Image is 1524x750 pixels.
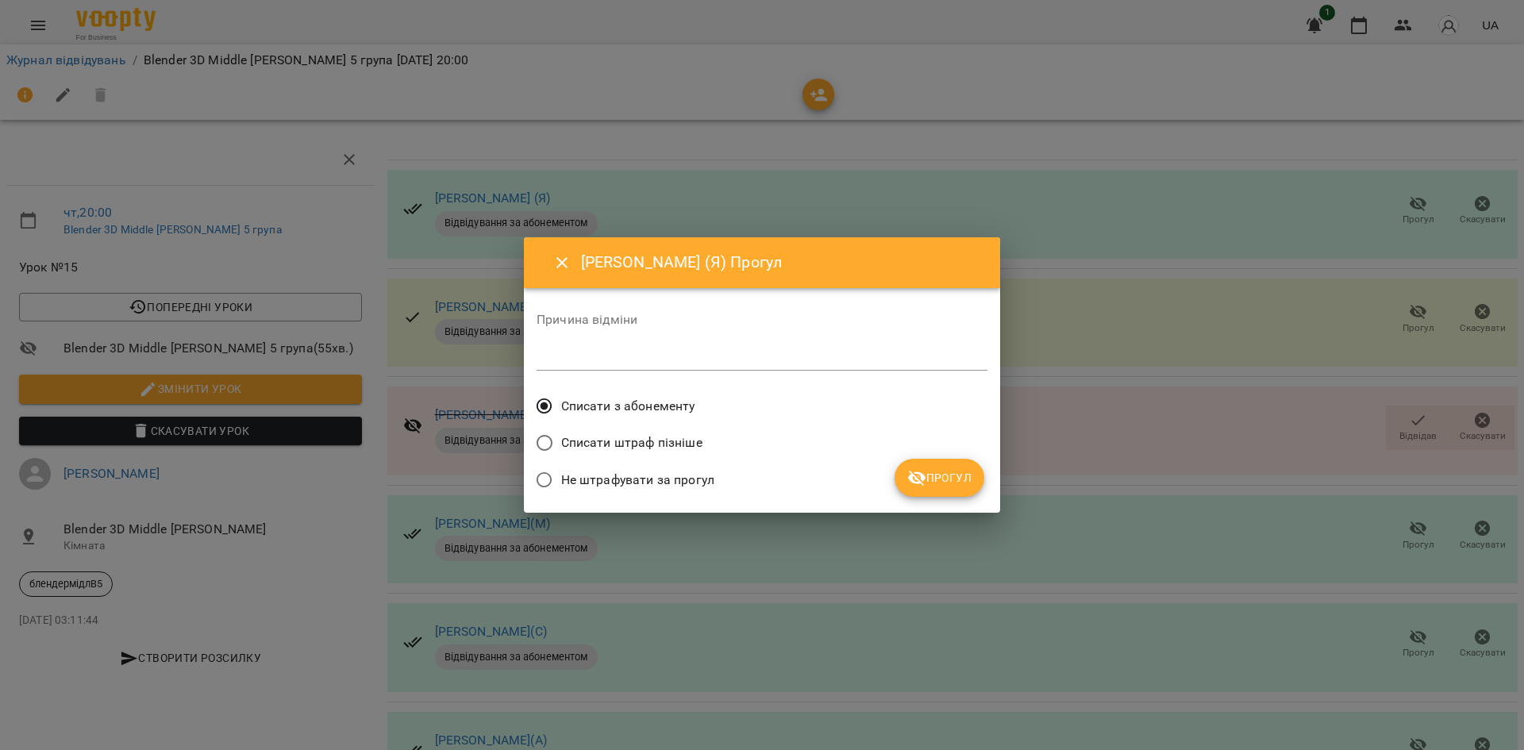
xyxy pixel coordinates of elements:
h6: [PERSON_NAME] (Я) Прогул [581,250,981,275]
button: Close [543,244,581,282]
span: Не штрафувати за прогул [561,471,714,490]
label: Причина відміни [537,313,987,326]
button: Прогул [895,459,984,497]
span: Списати з абонементу [561,397,695,416]
span: Прогул [907,468,972,487]
span: Списати штраф пізніше [561,433,702,452]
